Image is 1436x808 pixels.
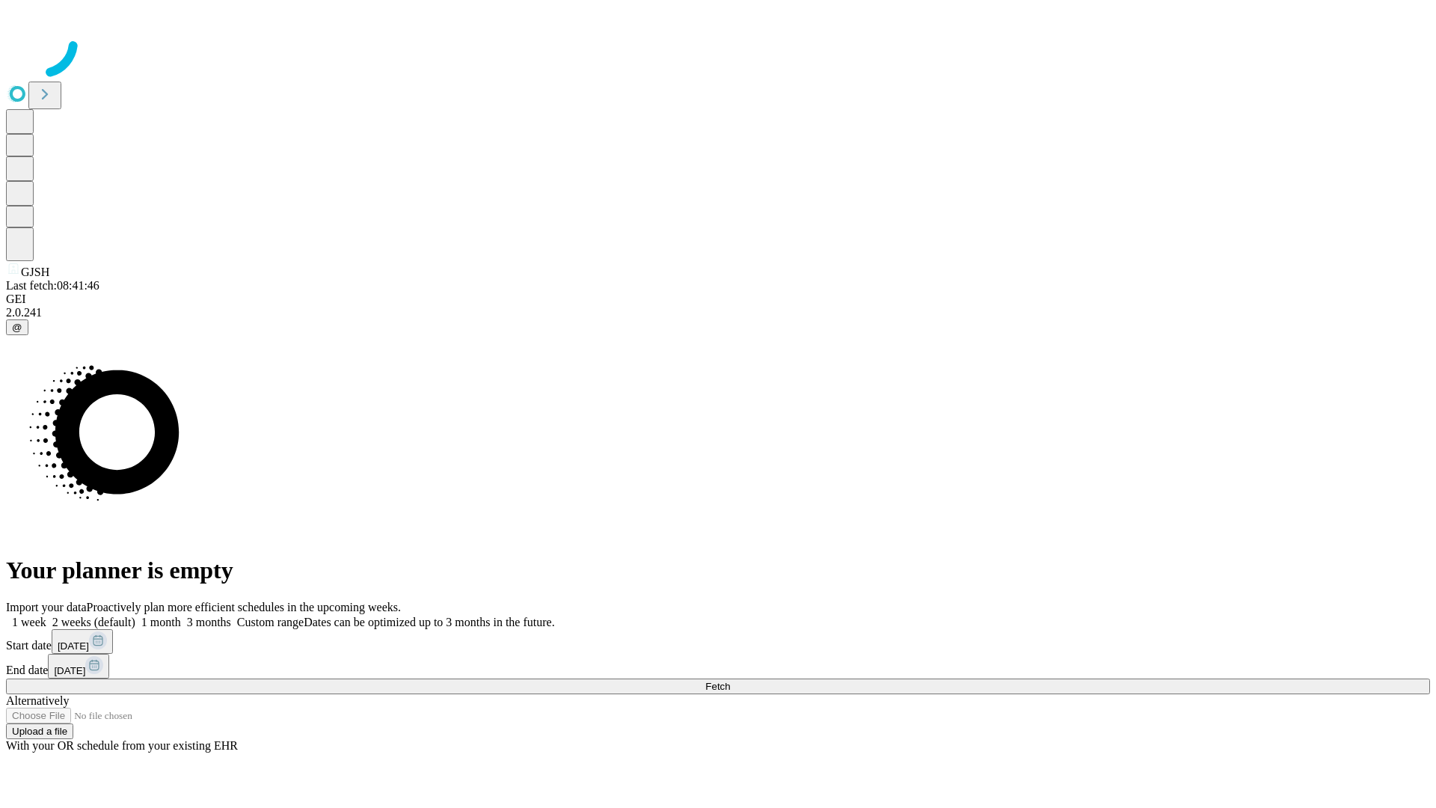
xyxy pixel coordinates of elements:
[187,616,231,628] span: 3 months
[6,279,99,292] span: Last fetch: 08:41:46
[6,293,1430,306] div: GEI
[6,319,28,335] button: @
[52,616,135,628] span: 2 weeks (default)
[52,629,113,654] button: [DATE]
[12,322,22,333] span: @
[304,616,554,628] span: Dates can be optimized up to 3 months in the future.
[6,679,1430,694] button: Fetch
[21,266,49,278] span: GJSH
[141,616,181,628] span: 1 month
[54,665,85,676] span: [DATE]
[6,694,69,707] span: Alternatively
[48,654,109,679] button: [DATE]
[6,306,1430,319] div: 2.0.241
[58,640,89,652] span: [DATE]
[6,601,87,613] span: Import your data
[237,616,304,628] span: Custom range
[6,557,1430,584] h1: Your planner is empty
[12,616,46,628] span: 1 week
[87,601,401,613] span: Proactively plan more efficient schedules in the upcoming weeks.
[6,739,238,752] span: With your OR schedule from your existing EHR
[6,723,73,739] button: Upload a file
[6,629,1430,654] div: Start date
[6,654,1430,679] div: End date
[705,681,730,692] span: Fetch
